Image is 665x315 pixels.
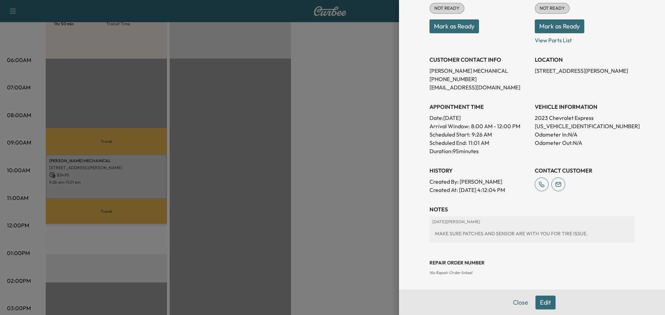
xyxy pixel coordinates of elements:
[430,5,464,12] span: NOT READY
[535,122,635,130] p: [US_VEHICLE_IDENTIFICATION_NUMBER]
[429,166,529,175] h3: History
[468,139,489,147] p: 11:01 AM
[429,67,529,75] p: [PERSON_NAME] MECHANICAL
[535,296,556,309] button: Edit
[535,5,569,12] span: NOT READY
[535,114,635,122] p: 2023 Chevrolet Express
[429,83,529,91] p: [EMAIL_ADDRESS][DOMAIN_NAME]
[429,55,529,64] h3: CUSTOMER CONTACT INFO
[432,219,632,225] p: [DATE] | [PERSON_NAME]
[429,186,529,194] p: Created At : [DATE] 4:12:04 PM
[429,130,470,139] p: Scheduled Start:
[535,139,635,147] p: Odometer Out: N/A
[535,67,635,75] p: [STREET_ADDRESS][PERSON_NAME]
[429,75,529,83] p: [PHONE_NUMBER]
[432,227,632,240] div: MAKE SURE PATCHES AND SENSOR ARE WITH YOU FOR TIRE ISSUE.
[508,296,533,309] button: Close
[429,19,479,33] button: Mark as Ready
[429,139,467,147] p: Scheduled End:
[429,114,529,122] p: Date: [DATE]
[535,33,635,44] p: View Parts List
[535,55,635,64] h3: LOCATION
[429,205,635,213] h3: NOTES
[429,270,472,275] span: No Repair Order linked
[535,166,635,175] h3: CONTACT CUSTOMER
[471,122,520,130] span: 8:00 AM - 12:00 PM
[429,177,529,186] p: Created By : [PERSON_NAME]
[472,130,492,139] p: 9:26 AM
[429,122,529,130] p: Arrival Window:
[535,103,635,111] h3: VEHICLE INFORMATION
[429,259,635,266] h3: Repair Order number
[429,103,529,111] h3: APPOINTMENT TIME
[535,130,635,139] p: Odometer In: N/A
[429,147,529,155] p: Duration: 95 minutes
[535,19,584,33] button: Mark as Ready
